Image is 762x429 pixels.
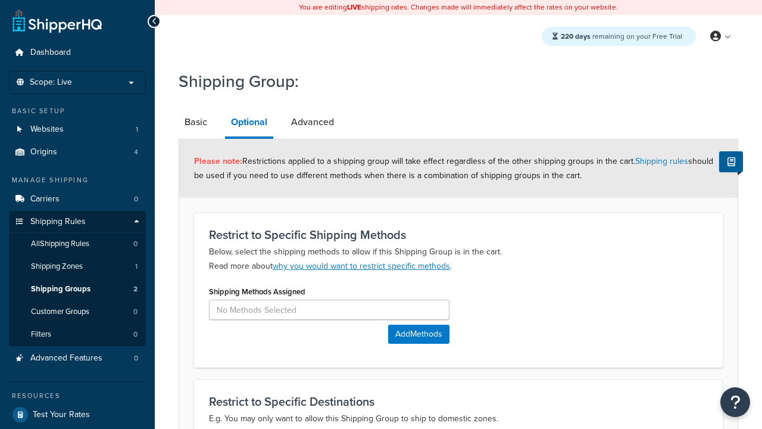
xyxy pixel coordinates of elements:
[30,147,57,157] span: Origins
[30,194,60,204] span: Carriers
[31,239,89,249] span: All Shipping Rules
[33,410,90,420] span: Test Your Rates
[31,329,51,340] span: Filters
[133,307,138,317] span: 0
[134,353,138,363] span: 0
[561,31,682,42] span: remaining on your Free Trial
[9,119,146,141] a: Websites1
[9,404,146,425] a: Test Your Rates
[719,151,743,172] button: Show Help Docs
[9,188,146,210] a: Carriers0
[30,48,71,58] span: Dashboard
[225,108,273,139] a: Optional
[133,239,138,249] span: 0
[9,278,146,300] a: Shipping Groups2
[30,353,102,363] span: Advanced Features
[9,256,146,278] li: Shipping Zones
[388,325,449,344] button: AddMethods
[30,217,86,227] span: Shipping Rules
[9,256,146,278] a: Shipping Zones1
[9,211,146,347] li: Shipping Rules
[347,2,361,13] b: LIVE
[209,228,708,241] h3: Restrict to Specific Shipping Methods
[31,262,83,272] span: Shipping Zones
[194,155,242,167] strong: Please note:
[30,125,64,135] span: Websites
[9,42,146,64] a: Dashboard
[30,77,72,88] span: Scope: Live
[9,141,146,163] li: Origins
[9,301,146,323] li: Customer Groups
[9,106,146,116] div: Basic Setup
[133,284,138,294] span: 2
[31,307,89,317] span: Customer Groups
[273,260,450,272] a: why you would want to restrict specific methods
[9,233,146,255] a: AllShipping Rules0
[179,108,213,136] a: Basic
[561,31,591,42] strong: 220 days
[9,211,146,233] a: Shipping Rules
[9,301,146,323] a: Customer Groups0
[31,284,90,294] span: Shipping Groups
[135,262,138,272] span: 1
[133,329,138,340] span: 0
[9,119,146,141] li: Websites
[9,141,146,163] a: Origins4
[209,245,708,273] p: Below, select the shipping methods to allow if this Shipping Group is in the cart. Read more about .
[9,188,146,210] li: Carriers
[194,155,713,182] span: Restrictions applied to a shipping group will take effect regardless of the other shipping groups...
[9,347,146,369] li: Advanced Features
[9,391,146,401] div: Resources
[635,155,688,167] a: Shipping rules
[134,147,138,157] span: 4
[9,175,146,185] div: Manage Shipping
[209,395,708,408] h3: Restrict to Specific Destinations
[9,278,146,300] li: Shipping Groups
[134,194,138,204] span: 0
[9,324,146,346] a: Filters0
[136,125,138,135] span: 1
[720,387,750,417] button: Open Resource Center
[209,300,449,320] input: No Methods Selected
[209,287,305,296] label: Shipping Methods Assigned
[9,324,146,346] li: Filters
[9,347,146,369] a: Advanced Features0
[179,70,723,93] h1: Shipping Group:
[285,108,340,136] a: Advanced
